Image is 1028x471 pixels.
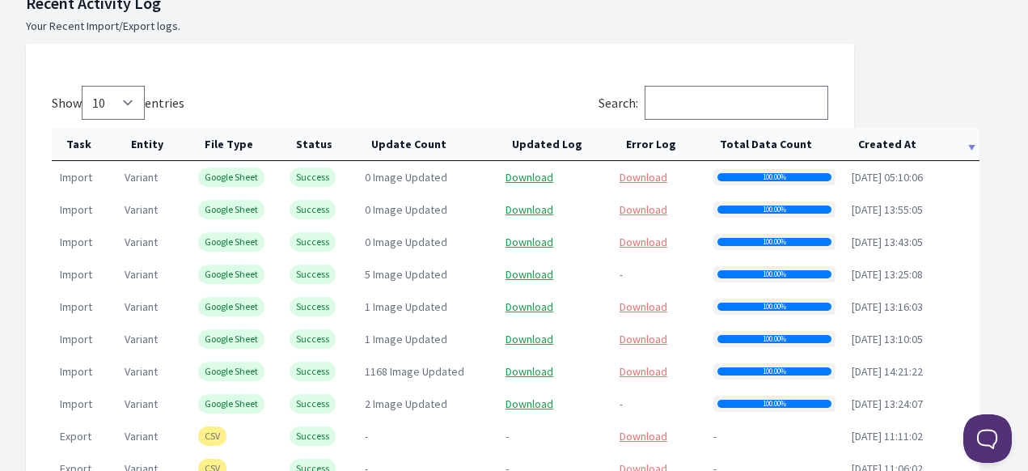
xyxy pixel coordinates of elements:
span: Success [290,200,336,219]
div: 100.00% [717,303,831,311]
span: Success [290,426,336,446]
a: Download [620,429,667,443]
th: Task [52,128,116,161]
td: [DATE] 13:25:08 [844,258,979,291]
th: File Type [190,128,281,161]
span: 1 Image Updated [365,332,447,346]
th: Error Log [611,128,705,161]
label: Search: [599,95,828,111]
td: import [52,161,116,193]
span: Success [290,394,336,414]
span: - [506,429,509,443]
a: Download [506,397,553,411]
td: export [52,420,116,452]
a: Download [506,267,553,282]
span: 0 Image Updated [365,170,447,185]
th: Updated Log [497,128,611,161]
td: [DATE] 13:16:03 [844,291,979,323]
td: import [52,355,116,388]
a: Download [506,364,553,379]
a: Download [620,364,667,379]
td: variant [116,323,190,355]
span: Success [290,265,336,284]
td: [DATE] 14:21:22 [844,355,979,388]
td: variant [116,291,190,323]
iframe: Toggle Customer Support [963,414,1012,463]
td: - [705,420,844,452]
span: CSV [198,426,226,446]
span: - [620,267,623,282]
td: [DATE] 13:55:05 [844,193,979,226]
span: Success [290,362,336,381]
span: 5 Image Updated [365,267,447,282]
span: Google Sheet [198,200,264,219]
a: Download [620,299,667,314]
span: Google Sheet [198,168,264,187]
td: variant [116,161,190,193]
span: 0 Image Updated [365,202,447,217]
span: 1 Image Updated [365,299,447,314]
td: import [52,193,116,226]
span: 2 Image Updated [365,397,447,411]
a: Download [506,299,553,314]
div: 100.00% [717,206,831,214]
a: Download [506,170,553,185]
td: [DATE] 11:11:02 [844,420,979,452]
span: Success [290,297,336,316]
th: Update Count [357,128,497,161]
td: variant [116,258,190,291]
td: - [357,420,497,452]
div: 100.00% [717,367,831,376]
a: Download [506,235,553,249]
a: Download [620,332,667,346]
span: Google Sheet [198,394,264,414]
td: [DATE] 13:43:05 [844,226,979,258]
div: 100.00% [717,400,831,408]
span: Google Sheet [198,265,264,284]
a: Download [620,170,667,185]
span: Google Sheet [198,232,264,252]
td: variant [116,226,190,258]
td: import [52,388,116,420]
div: 100.00% [717,335,831,343]
a: Download [620,235,667,249]
div: 100.00% [717,270,831,278]
span: 0 Image Updated [365,235,447,249]
p: Your Recent Import/Export logs. [26,18,1002,34]
span: Success [290,168,336,187]
td: import [52,258,116,291]
select: Showentries [82,86,145,120]
td: variant [116,388,190,420]
a: Download [506,202,553,217]
td: [DATE] 13:10:05 [844,323,979,355]
span: Google Sheet [198,362,264,381]
span: 1168 Image Updated [365,364,464,379]
td: variant [116,355,190,388]
td: import [52,291,116,323]
label: Show entries [52,95,184,111]
a: Download [506,332,553,346]
td: variant [116,193,190,226]
a: Download [620,202,667,217]
th: Entity [116,128,190,161]
td: import [52,323,116,355]
td: [DATE] 05:10:06 [844,161,979,193]
span: Google Sheet [198,297,264,316]
td: variant [116,420,190,452]
td: [DATE] 13:24:07 [844,388,979,420]
span: - [620,397,623,411]
th: Created At: activate to sort column ascending [844,128,979,161]
span: Success [290,232,336,252]
th: Status [281,128,357,161]
div: 100.00% [717,238,831,246]
div: 100.00% [717,173,831,181]
span: Google Sheet [198,329,264,349]
input: Search: [645,86,828,120]
td: import [52,226,116,258]
th: Total Data Count [705,128,844,161]
span: Success [290,329,336,349]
